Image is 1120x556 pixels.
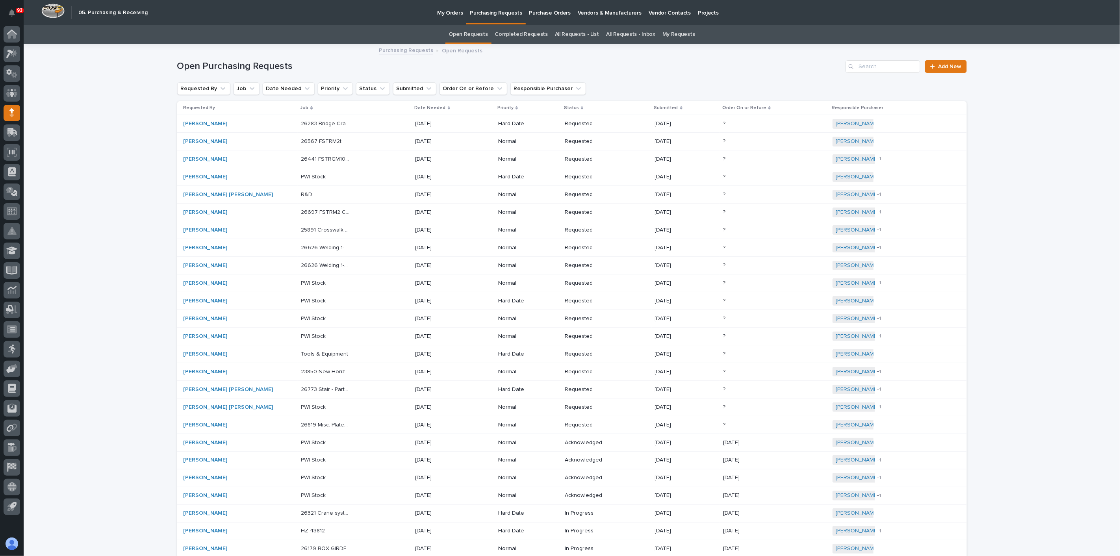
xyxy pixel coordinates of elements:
a: [PERSON_NAME] [184,120,228,127]
a: Add New [925,60,966,73]
p: Open Requests [442,46,482,54]
a: [PERSON_NAME] [184,262,228,269]
a: [PERSON_NAME] [184,439,228,446]
a: [PERSON_NAME] [184,492,228,499]
p: 23850 New Horizon Auction Table [301,367,352,375]
p: ? [723,225,727,234]
p: [DATE] [415,333,465,340]
a: [PERSON_NAME] [836,191,879,198]
p: Requested [565,404,614,411]
tr: [PERSON_NAME] 26819 Misc. Plates and End Stops26819 Misc. Plates and End Stops [DATE]NormalReques... [177,416,967,434]
tr: [PERSON_NAME] 26283 Bridge Cranes26283 Bridge Cranes [DATE]Hard DateRequested[DATE]?? [PERSON_NAME] [177,115,967,133]
a: [PERSON_NAME] [836,492,879,499]
tr: [PERSON_NAME] PWI StockPWI Stock [DATE]NormalAcknowledged[DATE][DATE][DATE] [PERSON_NAME] +1 [177,469,967,487]
p: [DATE] [415,191,465,198]
p: In Progress [565,528,614,534]
a: [PERSON_NAME] [184,315,228,322]
tr: [PERSON_NAME] PWI StockPWI Stock [DATE]Hard DateRequested[DATE]?? [PERSON_NAME] [177,168,967,186]
p: Requested [565,191,614,198]
span: + 1 [877,334,881,339]
tr: [PERSON_NAME] 23850 New Horizon Auction Table23850 New Horizon Auction Table [DATE]NormalRequeste... [177,363,967,380]
p: ? [723,314,727,322]
p: Requested [565,298,614,304]
button: Job [234,82,260,95]
p: 26626 Welding 1-Ton Crane System [301,261,352,269]
p: Acknowledged [565,474,614,481]
div: Search [846,60,920,73]
p: 26179 BOX GIRDER PLATES [301,544,352,552]
tr: [PERSON_NAME] PWI StockPWI Stock [DATE]NormalRequested[DATE]?? [PERSON_NAME] +1 [177,328,967,345]
p: Hard Date [498,510,547,517]
p: R&D [301,190,314,198]
p: [DATE] [655,457,704,463]
tr: [PERSON_NAME] [PERSON_NAME] R&DR&D [DATE]NormalRequested[DATE]?? [PERSON_NAME] +1 [177,186,967,204]
button: Requested By [177,82,230,95]
p: ? [723,119,727,127]
span: + 1 [877,387,881,392]
p: Normal [498,404,547,411]
p: Normal [498,138,547,145]
p: ? [723,208,727,216]
span: + 1 [877,316,881,321]
p: Requested [565,351,614,358]
p: Date Needed [415,104,446,112]
p: PWI Stock [301,473,327,481]
a: [PERSON_NAME] [836,404,879,411]
p: PWI Stock [301,172,327,180]
p: ? [723,296,727,304]
a: [PERSON_NAME] [836,545,879,552]
p: 25891 Crosswalk Stairs [301,225,352,234]
p: [DATE] [655,120,704,127]
p: Requested [565,138,614,145]
p: Requested [565,422,614,428]
p: Requested [565,280,614,287]
p: HZ 43812 [301,526,326,534]
span: + 1 [877,281,881,285]
tr: [PERSON_NAME] 26441 FSTRGM10 Crane System26441 FSTRGM10 Crane System [DATE]NormalRequested[DATE]?... [177,150,967,168]
p: [DATE] [415,298,465,304]
a: [PERSON_NAME] [184,280,228,287]
button: Date Needed [263,82,315,95]
button: users-avatar [4,536,20,552]
p: [DATE] [415,315,465,322]
p: [DATE] [415,528,465,534]
a: [PERSON_NAME] [184,474,228,481]
p: ? [723,278,727,287]
p: Normal [498,315,547,322]
a: [PERSON_NAME] [184,422,228,428]
tr: [PERSON_NAME] PWI StockPWI Stock [DATE]NormalRequested[DATE]?? [PERSON_NAME] +1 [177,310,967,328]
a: [PERSON_NAME] [836,422,879,428]
p: [DATE] [723,508,741,517]
a: [PERSON_NAME] [184,545,228,552]
p: [DATE] [655,474,704,481]
tr: [PERSON_NAME] [PERSON_NAME] PWI StockPWI Stock [DATE]NormalRequested[DATE]?? [PERSON_NAME] +1 [177,398,967,416]
p: [DATE] [415,156,465,163]
p: PWI Stock [301,332,327,340]
p: [DATE] [655,333,704,340]
p: 26567 FSTRM2t [301,137,343,145]
p: Requested [565,156,614,163]
p: [DATE] [415,369,465,375]
p: Priority [497,104,514,112]
p: Requested [565,120,614,127]
tr: [PERSON_NAME] 26697 FSTRM2 Crane System26697 FSTRM2 Crane System [DATE]NormalRequested[DATE]?? [P... [177,204,967,221]
tr: [PERSON_NAME] PWI StockPWI Stock [DATE]NormalAcknowledged[DATE][DATE][DATE] [PERSON_NAME] +1 [177,451,967,469]
p: Job [300,104,308,112]
p: Normal [498,333,547,340]
a: [PERSON_NAME] [184,369,228,375]
p: [DATE] [655,227,704,234]
a: [PERSON_NAME] [PERSON_NAME] [184,386,273,393]
p: [DATE] [723,491,741,499]
button: Order On or Before [439,82,507,95]
span: + 1 [877,228,881,232]
p: ? [723,402,727,411]
p: [DATE] [415,404,465,411]
a: [PERSON_NAME] [836,333,879,340]
p: [DATE] [655,245,704,251]
button: Responsible Purchaser [510,82,586,95]
tr: [PERSON_NAME] 26321 Crane system runways26321 Crane system runways [DATE]Hard DateIn Progress[DAT... [177,504,967,522]
p: [DATE] [415,245,465,251]
p: [DATE] [415,474,465,481]
a: Completed Requests [495,25,548,44]
a: [PERSON_NAME] [PERSON_NAME] [184,191,273,198]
